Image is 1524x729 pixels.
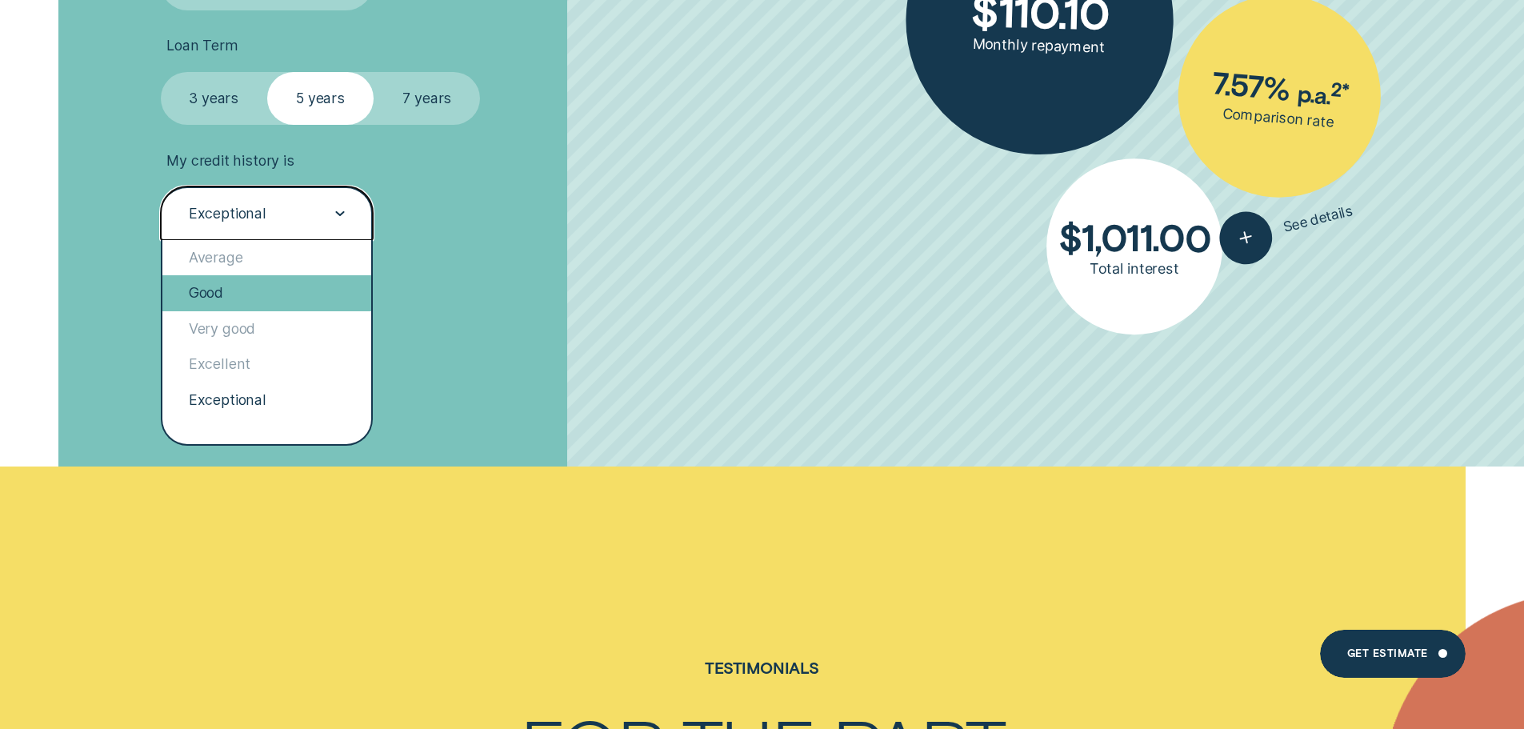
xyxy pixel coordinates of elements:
div: Exceptional [189,205,266,222]
span: My credit history is [166,152,294,170]
div: Excellent [162,346,372,382]
button: See details [1214,185,1359,270]
label: 7 years [374,72,480,126]
a: Get Estimate [1320,630,1465,678]
span: See details [1282,202,1355,236]
div: Average [162,240,372,275]
label: 5 years [267,72,374,126]
div: Very good [162,311,372,346]
label: 3 years [161,72,267,126]
div: Good [162,275,372,310]
span: Loan Term [166,37,238,54]
div: Exceptional [162,383,372,418]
